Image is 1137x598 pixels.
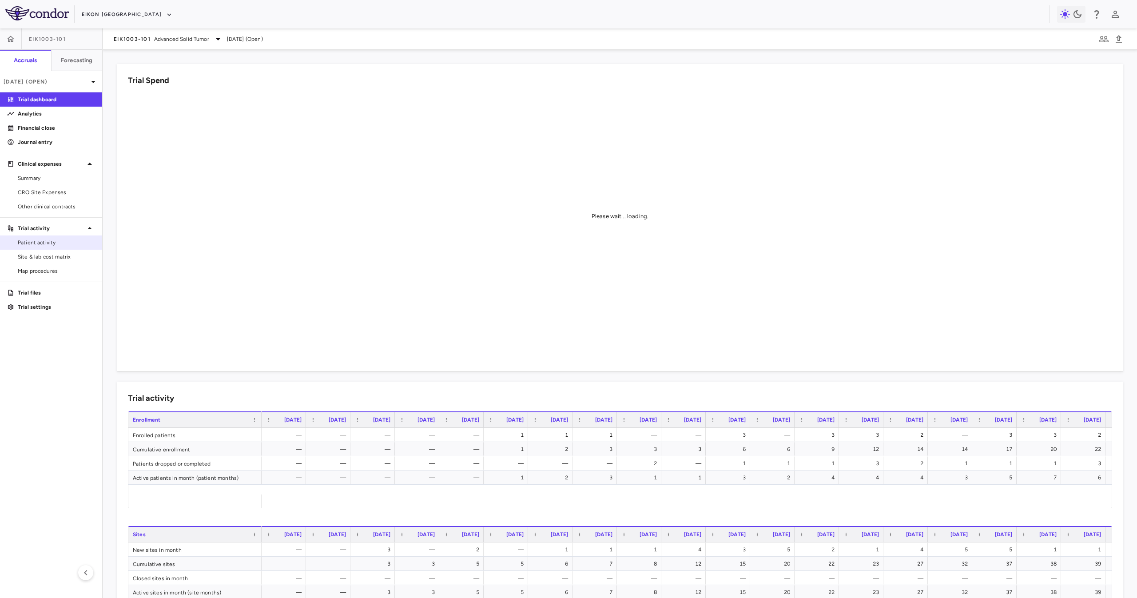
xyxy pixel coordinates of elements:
[128,456,262,470] div: Patients dropped or completed
[114,36,151,43] span: EIK1003-101
[492,428,524,442] div: 1
[625,542,657,557] div: 1
[714,470,746,485] div: 3
[773,531,790,538] span: [DATE]
[980,456,1012,470] div: 1
[758,571,790,585] div: —
[14,56,37,64] h6: Accruals
[714,456,746,470] div: 1
[492,470,524,485] div: 1
[61,56,93,64] h6: Forecasting
[506,417,524,423] span: [DATE]
[358,470,390,485] div: —
[1084,531,1101,538] span: [DATE]
[18,160,84,168] p: Clinical expenses
[492,542,524,557] div: —
[803,542,835,557] div: 2
[758,557,790,571] div: 20
[625,428,657,442] div: —
[1069,542,1101,557] div: 1
[403,470,435,485] div: —
[447,456,479,470] div: —
[714,571,746,585] div: —
[950,417,968,423] span: [DATE]
[817,531,835,538] span: [DATE]
[580,442,612,456] div: 3
[906,531,923,538] span: [DATE]
[506,531,524,538] span: [DATE]
[536,456,568,470] div: —
[536,542,568,557] div: 1
[995,531,1012,538] span: [DATE]
[891,557,923,571] div: 27
[936,456,968,470] div: 1
[1069,456,1101,470] div: 3
[270,571,302,585] div: —
[936,428,968,442] div: —
[462,531,479,538] span: [DATE]
[714,542,746,557] div: 3
[18,188,95,196] span: CRO Site Expenses
[128,428,262,442] div: Enrolled patients
[595,417,612,423] span: [DATE]
[314,571,346,585] div: —
[314,428,346,442] div: —
[684,417,701,423] span: [DATE]
[1025,542,1057,557] div: 1
[847,571,879,585] div: —
[403,428,435,442] div: —
[580,470,612,485] div: 3
[906,417,923,423] span: [DATE]
[936,571,968,585] div: —
[82,8,172,22] button: Eikon [GEOGRAPHIC_DATA]
[536,557,568,571] div: 6
[358,542,390,557] div: 3
[625,571,657,585] div: —
[891,470,923,485] div: 4
[1025,456,1057,470] div: 1
[625,470,657,485] div: 1
[1084,417,1101,423] span: [DATE]
[936,557,968,571] div: 32
[128,557,262,570] div: Cumulative sites
[447,542,479,557] div: 2
[4,78,88,86] p: [DATE] (Open)
[758,542,790,557] div: 5
[492,442,524,456] div: 1
[270,442,302,456] div: —
[580,456,612,470] div: —
[625,557,657,571] div: 8
[580,571,612,585] div: —
[773,417,790,423] span: [DATE]
[758,456,790,470] div: 1
[936,442,968,456] div: 14
[128,442,262,456] div: Cumulative enrollment
[5,6,69,20] img: logo-full-SnFGN8VE.png
[447,442,479,456] div: —
[128,75,169,87] h6: Trial Spend
[492,557,524,571] div: 5
[980,470,1012,485] div: 5
[980,542,1012,557] div: 5
[358,557,390,571] div: 3
[270,428,302,442] div: —
[18,239,95,247] span: Patient activity
[403,442,435,456] div: —
[891,571,923,585] div: —
[847,456,879,470] div: 3
[803,456,835,470] div: 1
[18,303,95,311] p: Trial settings
[1069,428,1101,442] div: 2
[329,417,346,423] span: [DATE]
[669,557,701,571] div: 12
[862,531,879,538] span: [DATE]
[314,542,346,557] div: —
[536,571,568,585] div: —
[758,428,790,442] div: —
[936,470,968,485] div: 3
[1069,557,1101,571] div: 39
[862,417,879,423] span: [DATE]
[551,417,568,423] span: [DATE]
[18,110,95,118] p: Analytics
[403,456,435,470] div: —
